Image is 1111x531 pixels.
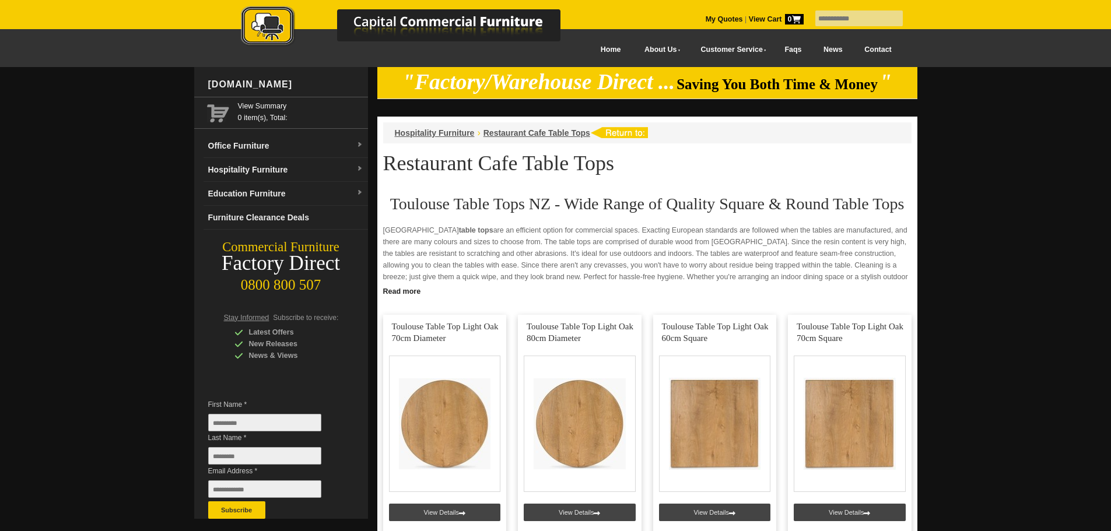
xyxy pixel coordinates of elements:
[194,271,368,293] div: 0800 800 507
[194,239,368,255] div: Commercial Furniture
[204,67,368,102] div: [DOMAIN_NAME]
[208,447,321,465] input: Last Name *
[706,15,743,23] a: My Quotes
[208,465,339,477] span: Email Address *
[785,14,804,24] span: 0
[383,224,912,294] p: [GEOGRAPHIC_DATA] are an efficient option for commercial spaces. Exacting European standards are ...
[677,76,878,92] span: Saving You Both Time & Money
[377,283,917,297] a: Click to read more
[879,70,892,94] em: "
[356,189,363,196] img: dropdown
[204,134,368,158] a: Office Furnituredropdown
[356,166,363,173] img: dropdown
[774,37,813,63] a: Faqs
[459,226,493,234] strong: table tops
[383,152,912,174] h1: Restaurant Cafe Table Tops
[208,432,339,444] span: Last Name *
[590,127,648,138] img: return to
[204,182,368,206] a: Education Furnituredropdown
[209,6,617,48] img: Capital Commercial Furniture Logo
[746,15,803,23] a: View Cart0
[194,255,368,272] div: Factory Direct
[688,37,773,63] a: Customer Service
[632,37,688,63] a: About Us
[483,128,590,138] a: Restaurant Cafe Table Tops
[208,414,321,431] input: First Name *
[204,158,368,182] a: Hospitality Furnituredropdown
[234,338,345,350] div: New Releases
[238,100,363,112] a: View Summary
[273,314,338,322] span: Subscribe to receive:
[234,350,345,361] div: News & Views
[853,37,902,63] a: Contact
[477,127,480,139] li: ›
[204,206,368,230] a: Furniture Clearance Deals
[812,37,853,63] a: News
[234,326,345,338] div: Latest Offers
[402,70,675,94] em: "Factory/Warehouse Direct ...
[209,6,617,52] a: Capital Commercial Furniture Logo
[208,501,265,519] button: Subscribe
[383,195,912,213] h2: Toulouse Table Tops NZ - Wide Range of Quality Square & Round Table Tops
[356,142,363,149] img: dropdown
[208,399,339,410] span: First Name *
[224,314,269,322] span: Stay Informed
[208,480,321,498] input: Email Address *
[749,15,804,23] strong: View Cart
[395,128,475,138] a: Hospitality Furniture
[238,100,363,122] span: 0 item(s), Total:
